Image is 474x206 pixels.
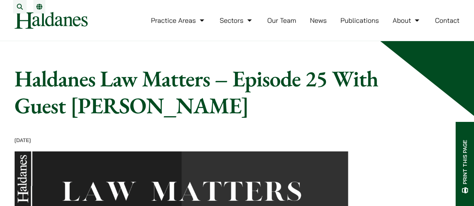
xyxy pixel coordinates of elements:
a: Publications [341,16,379,25]
a: Sectors [220,16,253,25]
img: Logo of Haldanes [15,12,88,29]
a: Practice Areas [151,16,206,25]
time: [DATE] [15,137,31,144]
a: Our Team [267,16,296,25]
a: News [310,16,327,25]
h1: Haldanes Law Matters – Episode 25 With Guest [PERSON_NAME] [15,65,404,119]
a: Contact [435,16,460,25]
a: Switch to EN [36,4,42,10]
a: About [393,16,421,25]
